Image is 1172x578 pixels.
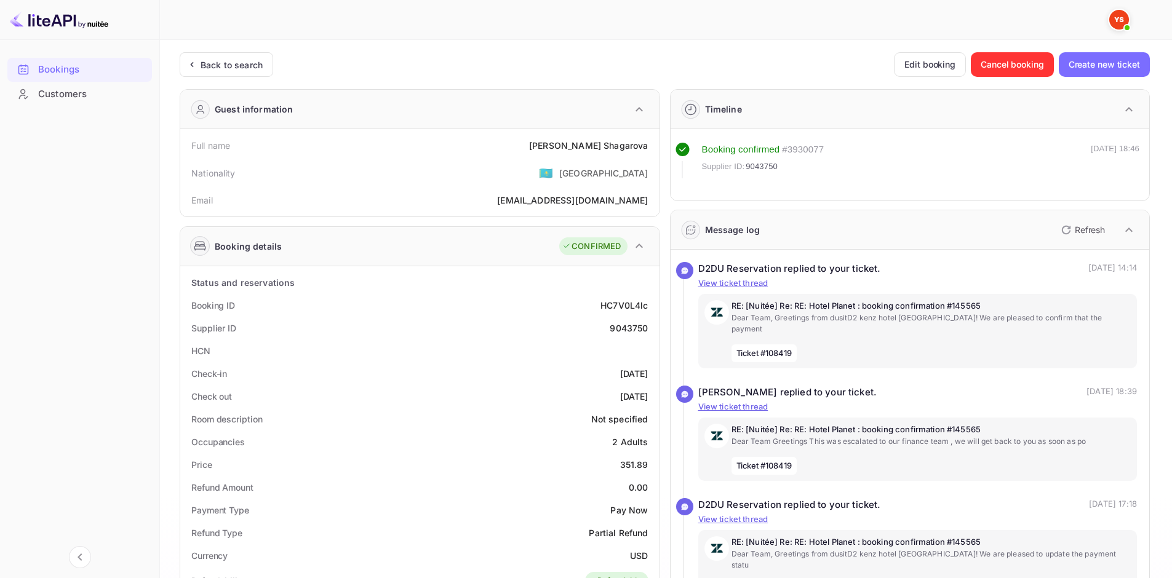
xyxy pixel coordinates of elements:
[191,139,230,152] div: Full name
[591,413,648,426] div: Not specified
[1054,220,1110,240] button: Refresh
[191,344,210,357] div: HCN
[7,82,152,106] div: Customers
[191,526,242,539] div: Refund Type
[702,160,745,173] span: Supplier ID:
[782,143,824,157] div: # 3930077
[10,10,108,30] img: LiteAPI logo
[191,413,262,426] div: Room description
[38,63,146,77] div: Bookings
[732,536,1131,548] p: RE: [Nuitée] Re: RE: Hotel Planet : booking confirmation #145565
[191,390,232,403] div: Check out
[702,143,780,157] div: Booking confirmed
[732,436,1131,447] p: Dear Team Greetings This was escalated to our finance team , we will get back to you as soon as po
[1059,52,1150,77] button: Create new ticket
[191,504,249,517] div: Payment Type
[69,546,91,568] button: Collapse navigation
[698,277,1138,290] p: View ticket thread
[698,386,877,400] div: [PERSON_NAME] replied to your ticket.
[1088,262,1137,276] p: [DATE] 14:14
[620,458,648,471] div: 351.89
[704,300,729,325] img: AwvSTEc2VUhQAAAAAElFTkSuQmCC
[732,548,1131,571] p: Dear Team, Greetings from dusitD2 kenz hotel [GEOGRAPHIC_DATA]! We are pleased to update the paym...
[620,367,648,380] div: [DATE]
[562,240,621,253] div: CONFIRMED
[215,103,293,116] div: Guest information
[705,223,760,236] div: Message log
[191,481,253,494] div: Refund Amount
[191,367,227,380] div: Check-in
[704,536,729,561] img: AwvSTEc2VUhQAAAAAElFTkSuQmCC
[610,504,648,517] div: Pay Now
[7,82,152,105] a: Customers
[894,52,966,77] button: Edit booking
[497,194,648,207] div: [EMAIL_ADDRESS][DOMAIN_NAME]
[705,103,742,116] div: Timeline
[191,167,236,180] div: Nationality
[698,262,881,276] div: D2DU Reservation replied to your ticket.
[1109,10,1129,30] img: Yandex Support
[612,435,648,448] div: 2 Adults
[1086,386,1137,400] p: [DATE] 18:39
[610,322,648,335] div: 9043750
[191,549,228,562] div: Currency
[201,58,263,71] div: Back to search
[600,299,648,312] div: HC7V0L4lc
[1091,143,1139,178] div: [DATE] 18:46
[7,58,152,82] div: Bookings
[38,87,146,101] div: Customers
[704,424,729,448] img: AwvSTEc2VUhQAAAAAElFTkSuQmCC
[746,160,778,173] span: 9043750
[732,424,1131,436] p: RE: [Nuitée] Re: RE: Hotel Planet : booking confirmation #145565
[630,549,648,562] div: USD
[191,322,236,335] div: Supplier ID
[732,344,797,363] span: Ticket #108419
[529,139,648,152] div: [PERSON_NAME] Shagarova
[539,162,553,184] span: United States
[971,52,1054,77] button: Cancel booking
[191,276,295,289] div: Status and reservations
[191,299,235,312] div: Booking ID
[620,390,648,403] div: [DATE]
[698,513,1138,526] p: View ticket thread
[732,300,1131,312] p: RE: [Nuitée] Re: RE: Hotel Planet : booking confirmation #145565
[1075,223,1105,236] p: Refresh
[191,435,245,448] div: Occupancies
[215,240,282,253] div: Booking details
[559,167,648,180] div: [GEOGRAPHIC_DATA]
[589,526,648,539] div: Partial Refund
[1089,498,1137,512] p: [DATE] 17:18
[629,481,648,494] div: 0.00
[732,457,797,475] span: Ticket #108419
[732,312,1131,335] p: Dear Team, Greetings from dusitD2 kenz hotel [GEOGRAPHIC_DATA]! We are pleased to confirm that th...
[698,401,1138,413] p: View ticket thread
[191,194,213,207] div: Email
[7,58,152,81] a: Bookings
[191,458,212,471] div: Price
[698,498,881,512] div: D2DU Reservation replied to your ticket.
